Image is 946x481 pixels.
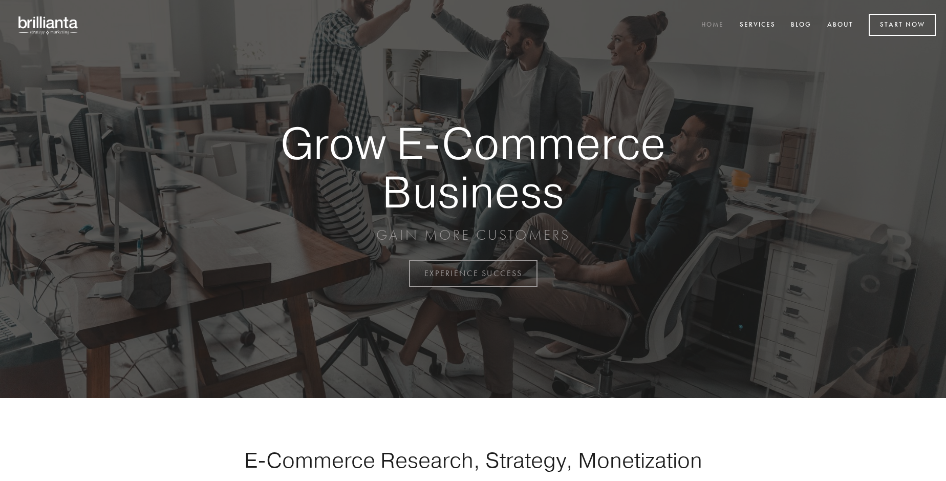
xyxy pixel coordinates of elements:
p: GAIN MORE CUSTOMERS [245,226,701,244]
a: Home [695,17,730,34]
h1: E-Commerce Research, Strategy, Monetization [212,447,734,473]
a: Blog [784,17,818,34]
strong: Grow E-Commerce Business [245,119,701,216]
a: About [821,17,860,34]
a: Start Now [869,14,936,36]
img: brillianta - research, strategy, marketing [10,10,87,40]
a: EXPERIENCE SUCCESS [409,260,537,287]
a: Services [733,17,782,34]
